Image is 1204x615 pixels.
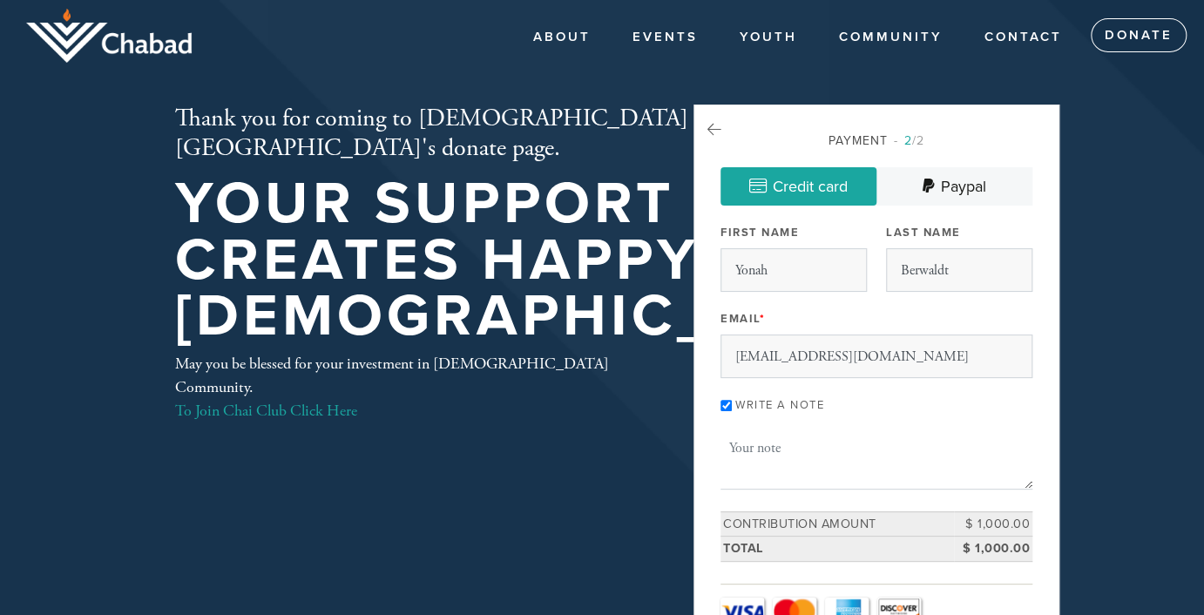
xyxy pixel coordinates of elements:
[720,537,954,562] td: Total
[175,105,923,163] h2: Thank you for coming to [DEMOGRAPHIC_DATA][GEOGRAPHIC_DATA]'s donate page.
[904,133,912,148] span: 2
[175,401,357,421] a: To Join Chai Club Click Here
[735,398,824,412] label: Write a note
[720,311,765,327] label: Email
[1091,18,1187,53] a: Donate
[175,352,637,422] div: May you be blessed for your investment in [DEMOGRAPHIC_DATA] Community.
[760,312,766,326] span: This field is required.
[971,21,1075,54] a: Contact
[619,21,711,54] a: Events
[894,133,924,148] span: /2
[727,21,810,54] a: YOUTH
[520,21,604,54] a: About
[720,511,954,537] td: Contribution Amount
[886,225,961,240] label: Last Name
[954,511,1032,537] td: $ 1,000.00
[826,21,956,54] a: COMMUNITY
[175,176,923,345] h1: Your support creates happy [DEMOGRAPHIC_DATA]!
[720,225,799,240] label: First Name
[26,9,192,63] img: logo_half.png
[720,132,1032,150] div: Payment
[954,537,1032,562] td: $ 1,000.00
[876,167,1032,206] a: Paypal
[720,167,876,206] a: Credit card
